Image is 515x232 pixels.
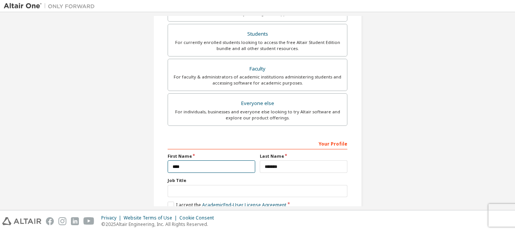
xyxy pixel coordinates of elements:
[83,217,94,225] img: youtube.svg
[168,202,286,208] label: I accept the
[202,202,286,208] a: Academic End-User License Agreement
[168,153,255,159] label: First Name
[101,221,218,227] p: © 2025 Altair Engineering, Inc. All Rights Reserved.
[173,64,342,74] div: Faculty
[2,217,41,225] img: altair_logo.svg
[124,215,179,221] div: Website Terms of Use
[173,29,342,39] div: Students
[173,98,342,109] div: Everyone else
[173,109,342,121] div: For individuals, businesses and everyone else looking to try Altair software and explore our prod...
[179,215,218,221] div: Cookie Consent
[173,39,342,52] div: For currently enrolled students looking to access the free Altair Student Edition bundle and all ...
[71,217,79,225] img: linkedin.svg
[101,215,124,221] div: Privacy
[168,177,347,183] label: Job Title
[260,153,347,159] label: Last Name
[46,217,54,225] img: facebook.svg
[168,137,347,149] div: Your Profile
[173,74,342,86] div: For faculty & administrators of academic institutions administering students and accessing softwa...
[4,2,99,10] img: Altair One
[58,217,66,225] img: instagram.svg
